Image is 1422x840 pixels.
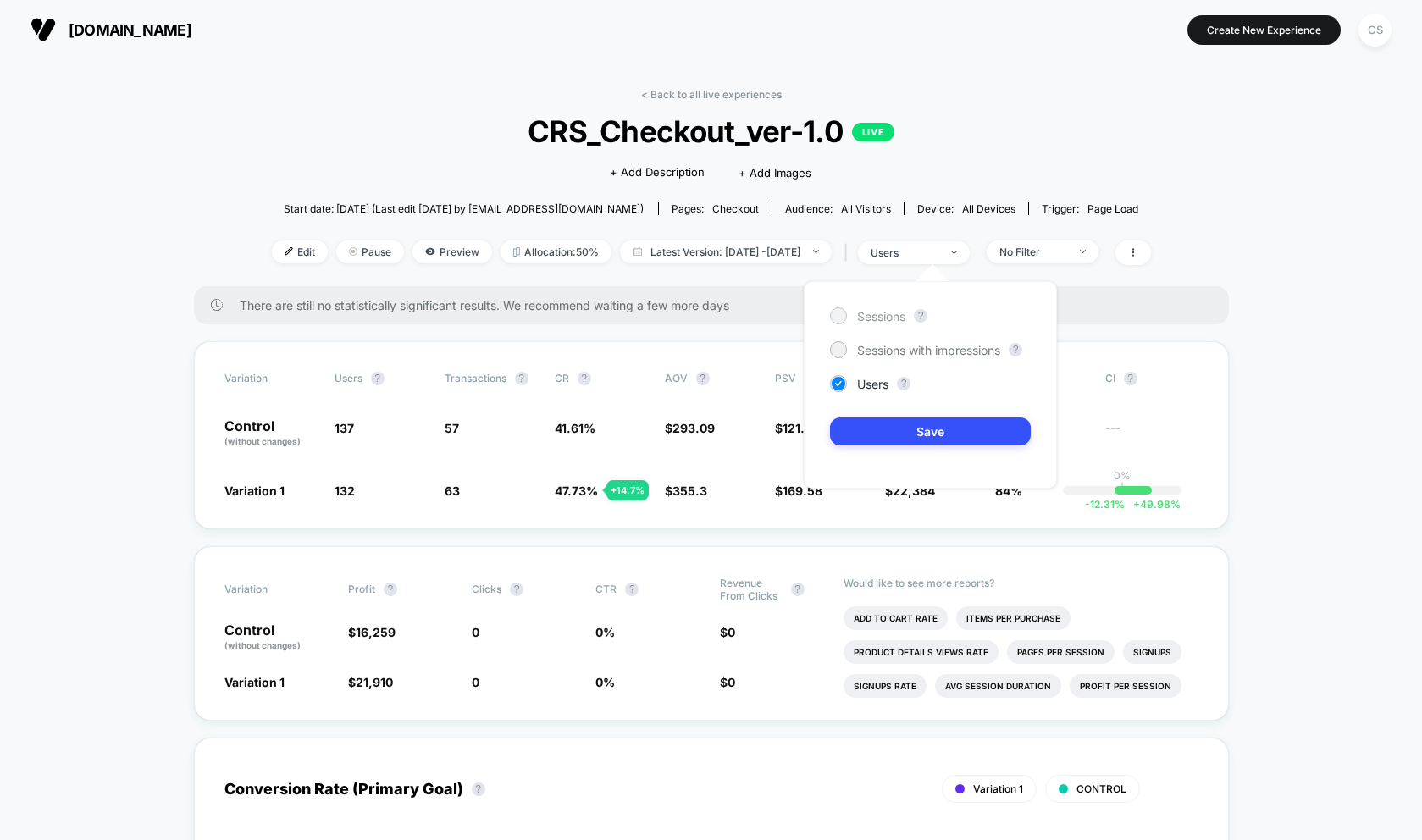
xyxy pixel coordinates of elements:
span: Profit [348,583,375,595]
img: end [951,251,957,254]
span: Latest Version: [DATE] - [DATE] [620,240,832,263]
button: ? [472,782,485,796]
img: calendar [633,247,642,256]
div: Pages: [672,202,759,215]
span: $ [720,625,735,639]
span: CI [1105,372,1198,385]
span: Pause [336,240,404,263]
span: Variation 1 [224,484,285,498]
span: 0 [472,625,479,639]
button: Save [830,417,1031,445]
span: | [840,240,858,265]
span: Clicks [472,583,501,595]
span: 132 [335,484,355,498]
span: Variation [224,577,318,602]
button: [DOMAIN_NAME] [25,16,196,43]
img: Visually logo [30,17,56,42]
div: Trigger: [1042,202,1138,215]
button: ? [897,377,910,390]
button: CS [1353,13,1397,47]
span: 0 % [595,625,615,639]
span: 355.3 [672,484,707,498]
span: $ [665,484,707,498]
li: Signups Rate [844,674,927,698]
span: all devices [962,202,1015,215]
span: (without changes) [224,640,301,650]
img: end [1080,250,1086,253]
li: Profit Per Session [1070,674,1181,698]
span: There are still no statistically significant results. We recommend waiting a few more days [240,298,1195,312]
button: ? [578,372,591,385]
span: users [335,372,362,384]
span: Variation [224,372,318,385]
button: ? [1009,343,1022,356]
span: checkout [712,202,759,215]
p: Control [224,419,318,448]
li: Avg Session Duration [935,674,1061,698]
span: + [1133,498,1140,511]
span: 47.73 % [555,484,598,498]
button: ? [384,583,397,596]
button: ? [371,372,385,385]
span: CR [555,372,569,384]
p: Would like to see more reports? [844,577,1198,589]
img: end [349,247,357,256]
span: [DOMAIN_NAME] [69,21,191,39]
span: CTR [595,583,617,595]
li: Signups [1123,640,1181,664]
button: Create New Experience [1187,15,1341,45]
span: Device: [904,202,1028,215]
li: Pages Per Session [1007,640,1115,664]
span: -12.31 % [1085,498,1125,511]
span: --- [1105,423,1198,448]
div: No Filter [999,246,1067,258]
span: 63 [445,484,460,498]
img: rebalance [513,247,520,257]
span: Preview [412,240,492,263]
span: $ [775,421,820,435]
span: 0 [472,675,479,689]
span: Variation 1 [973,782,1023,795]
button: ? [791,583,805,596]
span: 41.61 % [555,421,595,435]
span: 169.58 [783,484,822,498]
span: 16,259 [356,625,396,639]
span: $ [348,675,393,689]
span: Allocation: 50% [501,240,611,263]
span: Page Load [1087,202,1138,215]
img: edit [285,247,293,256]
div: + 14.7 % [606,480,649,500]
span: Start date: [DATE] (Last edit [DATE] by [EMAIL_ADDRESS][DOMAIN_NAME]) [284,202,644,215]
span: + Add Description [610,164,705,181]
span: 137 [335,421,354,435]
span: Revenue From Clicks [720,577,783,602]
span: 121.94 [783,421,820,435]
span: Edit [272,240,328,263]
button: ? [914,309,927,323]
button: ? [510,583,523,596]
span: $ [720,675,735,689]
span: 49.98 % [1125,498,1181,511]
p: 0% [1114,469,1131,482]
p: LIVE [852,123,894,141]
span: Variation 1 [224,675,285,689]
li: Items Per Purchase [956,606,1071,630]
li: Product Details Views Rate [844,640,999,664]
p: | [1120,482,1124,495]
span: CONTROL [1076,782,1126,795]
span: 0 % [595,675,615,689]
span: $ [775,484,822,498]
span: 57 [445,421,459,435]
span: 0 [728,625,735,639]
span: $ [665,421,715,435]
span: 21,910 [356,675,393,689]
button: ? [696,372,710,385]
a: < Back to all live experiences [641,88,782,101]
button: ? [1124,372,1137,385]
span: AOV [665,372,688,384]
span: + Add Images [739,166,811,180]
div: Audience: [785,202,891,215]
span: CRS_Checkout_ver-1.0 [315,113,1106,149]
span: Transactions [445,372,506,384]
span: (without changes) [224,436,301,446]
